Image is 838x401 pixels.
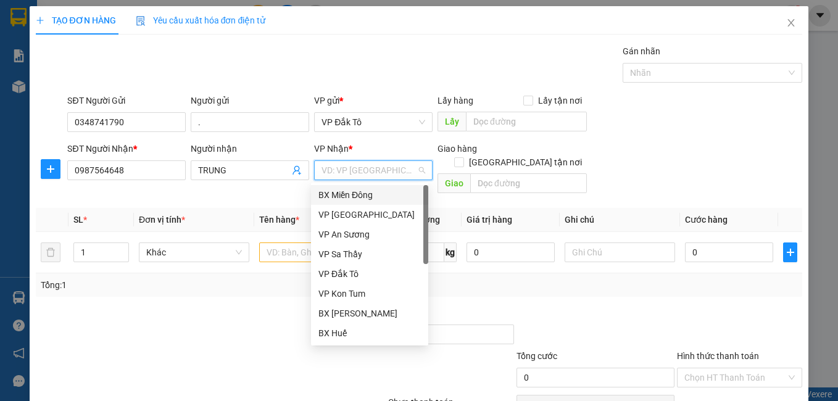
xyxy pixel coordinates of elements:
[139,215,185,225] span: Đơn vị tính
[464,155,587,169] span: [GEOGRAPHIC_DATA] tận nơi
[41,242,60,262] button: delete
[533,94,587,107] span: Lấy tận nơi
[565,242,675,262] input: Ghi Chú
[318,267,421,281] div: VP Đắk Tô
[41,159,60,179] button: plus
[311,205,428,225] div: VP Đà Nẵng
[311,284,428,304] div: VP Kon Tum
[677,351,759,361] label: Hình thức thanh toán
[467,242,555,262] input: 0
[191,142,309,155] div: Người nhận
[467,215,512,225] span: Giá trị hàng
[318,326,421,340] div: BX Huế
[685,215,728,225] span: Cước hàng
[444,242,457,262] span: kg
[36,16,44,25] span: plus
[322,113,425,131] span: VP Đắk Tô
[136,15,266,25] span: Yêu cầu xuất hóa đơn điện tử
[438,112,466,131] span: Lấy
[259,242,370,262] input: VD: Bàn, Ghế
[259,215,299,225] span: Tên hàng
[67,142,186,155] div: SĐT Người Nhận
[774,6,808,41] button: Close
[191,94,309,107] div: Người gửi
[318,287,421,300] div: VP Kon Tum
[36,15,116,25] span: TẠO ĐƠN HÀNG
[438,173,470,193] span: Giao
[786,18,796,28] span: close
[311,244,428,264] div: VP Sa Thầy
[318,247,421,261] div: VP Sa Thầy
[311,264,428,284] div: VP Đắk Tô
[311,304,428,323] div: BX Phạm Văn Đồng
[73,215,83,225] span: SL
[314,94,433,107] div: VP gửi
[41,164,60,174] span: plus
[516,351,557,361] span: Tổng cước
[314,144,349,154] span: VP Nhận
[438,144,477,154] span: Giao hàng
[292,165,302,175] span: user-add
[41,278,325,292] div: Tổng: 1
[470,173,587,193] input: Dọc đường
[146,243,242,262] span: Khác
[311,185,428,205] div: BX Miền Đông
[466,112,587,131] input: Dọc đường
[318,188,421,202] div: BX Miền Đông
[311,323,428,343] div: BX Huế
[136,16,146,26] img: icon
[560,208,680,232] th: Ghi chú
[311,225,428,244] div: VP An Sương
[783,242,797,262] button: plus
[67,94,186,107] div: SĐT Người Gửi
[438,96,473,105] span: Lấy hàng
[318,307,421,320] div: BX [PERSON_NAME]
[623,46,660,56] label: Gán nhãn
[784,247,797,257] span: plus
[318,228,421,241] div: VP An Sương
[318,208,421,221] div: VP [GEOGRAPHIC_DATA]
